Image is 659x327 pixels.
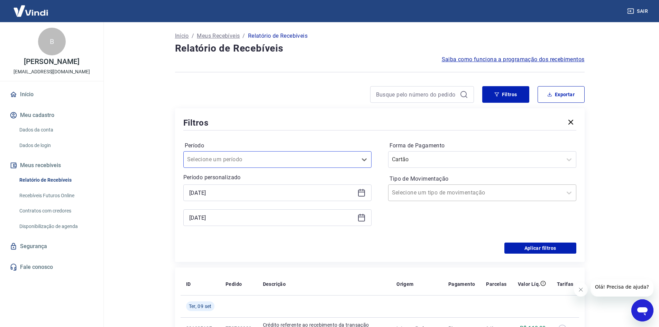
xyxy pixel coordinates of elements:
input: Data inicial [189,188,355,198]
p: / [192,32,194,40]
p: Valor Líq. [518,281,540,288]
iframe: Mensagem da empresa [591,279,653,297]
label: Tipo de Movimentação [390,175,575,183]
button: Filtros [482,86,529,103]
a: Dados de login [17,138,95,153]
h4: Relatório de Recebíveis [175,42,585,55]
label: Forma de Pagamento [390,142,575,150]
a: Dados da conta [17,123,95,137]
p: Período personalizado [183,173,372,182]
p: Pagamento [448,281,475,288]
label: Período [185,142,370,150]
a: Início [8,87,95,102]
p: ID [186,281,191,288]
p: Pedido [226,281,242,288]
div: B [38,28,66,55]
p: [PERSON_NAME] [24,58,79,65]
a: Saiba como funciona a programação dos recebimentos [442,55,585,64]
a: Relatório de Recebíveis [17,173,95,187]
input: Data final [189,212,355,223]
p: / [242,32,245,40]
a: Segurança [8,239,95,254]
p: Tarifas [557,281,574,288]
button: Meus recebíveis [8,158,95,173]
a: Disponibilização de agenda [17,219,95,234]
button: Aplicar filtros [504,243,576,254]
p: Parcelas [486,281,506,288]
button: Exportar [538,86,585,103]
img: Vindi [8,0,53,21]
button: Meu cadastro [8,108,95,123]
p: Descrição [263,281,286,288]
a: Meus Recebíveis [197,32,240,40]
span: Ter, 09 set [189,303,212,310]
p: Relatório de Recebíveis [248,32,308,40]
p: [EMAIL_ADDRESS][DOMAIN_NAME] [13,68,90,75]
button: Sair [626,5,651,18]
a: Contratos com credores [17,204,95,218]
h5: Filtros [183,117,209,128]
p: Origem [396,281,413,288]
input: Busque pelo número do pedido [376,89,457,100]
a: Fale conosco [8,260,95,275]
a: Início [175,32,189,40]
a: Recebíveis Futuros Online [17,189,95,203]
iframe: Botão para abrir a janela de mensagens [631,299,653,321]
iframe: Fechar mensagem [574,283,588,297]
